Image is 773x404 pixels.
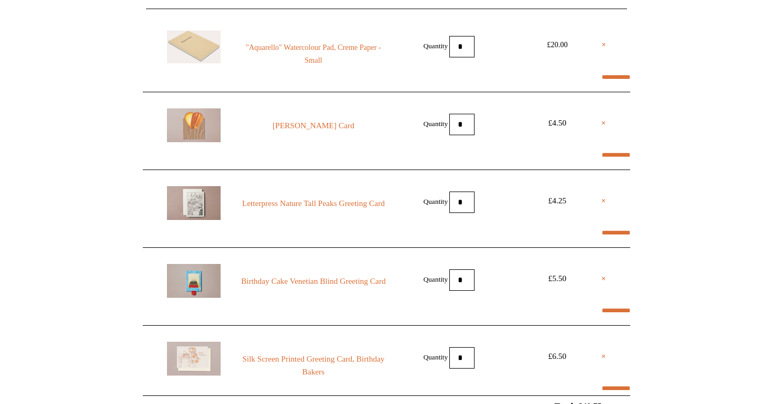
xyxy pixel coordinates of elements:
[240,275,386,288] a: Birthday Cake Venetian Blind Greeting Card
[533,194,581,207] div: £4.25
[602,39,606,52] a: ×
[424,197,448,205] label: Quantity
[167,342,221,376] img: Silk Screen Printed Greeting Card, Birthday Bakers
[240,119,386,132] a: [PERSON_NAME] Card
[167,31,221,63] img: "Aquarello" Watercolour Pad, Creme Paper - Small
[533,116,581,129] div: £4.50
[533,272,581,285] div: £5.50
[167,108,221,142] img: Madeleine Greeting Card
[240,197,386,210] a: Letterpress Nature Tall Peaks Greeting Card
[533,350,581,363] div: £6.50
[601,272,606,285] a: ×
[424,119,448,127] label: Quantity
[601,194,606,207] a: ×
[167,186,221,220] img: Letterpress Nature Tall Peaks Greeting Card
[533,39,581,52] div: £20.00
[240,352,386,378] a: Silk Screen Printed Greeting Card, Birthday Bakers
[240,41,386,67] a: "Aquarello" Watercolour Pad, Creme Paper - Small
[424,41,448,49] label: Quantity
[601,350,606,363] a: ×
[601,116,606,129] a: ×
[167,264,221,298] img: Birthday Cake Venetian Blind Greeting Card
[424,275,448,283] label: Quantity
[424,352,448,361] label: Quantity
